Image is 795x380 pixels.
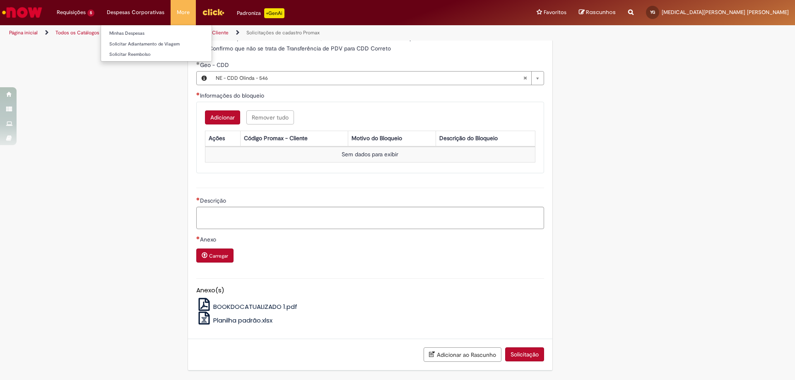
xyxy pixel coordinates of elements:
span: [MEDICAL_DATA][PERSON_NAME] [PERSON_NAME] [662,9,789,16]
a: Planilha padrão.xlsx [196,316,273,325]
div: Padroniza [237,8,284,18]
img: click_logo_yellow_360x200.png [202,6,224,18]
span: YG [650,10,655,15]
span: Necessários [196,236,200,239]
a: Solicitar Adiantamento de Viagem [101,40,212,49]
span: Geo - CDD [200,61,231,69]
span: BOOKDOCATUALIZADO 1.pdf [213,302,297,311]
th: Ações [205,131,240,146]
a: Cliente [212,29,229,36]
button: Geo - CDD, Visualizar este registro NE - CDD Olinda - 546 [197,72,212,85]
button: Adicionar ao Rascunho [424,347,501,362]
span: Despesas Corporativas [107,8,164,17]
span: Confirmo que não se trata de Transferência de PDV para CDD Correto [209,44,391,53]
a: NE - CDD Olinda - 546Limpar campo Geo - CDD [212,72,544,85]
span: Anexo [200,236,218,243]
button: Add a row for Informações do bloqueio [205,110,240,124]
p: +GenAi [264,8,284,18]
abbr: Limpar campo Geo - CDD [519,72,531,85]
img: ServiceNow [1,4,43,21]
td: Sem dados para exibir [205,147,535,162]
span: 5 [87,10,94,17]
textarea: Descrição [196,207,544,229]
span: Favoritos [544,8,566,17]
th: Código Promax - Cliente [241,131,348,146]
a: BOOKDOCATUALIZADO 1.pdf [196,302,298,311]
a: Solicitações de cadastro Promax [246,29,320,36]
ul: Trilhas de página [6,25,524,41]
button: Solicitação [505,347,544,361]
span: Necessários [196,197,200,201]
small: Carregar [209,253,228,259]
a: Página inicial [9,29,38,36]
a: Solicitar Reembolso [101,50,212,59]
button: Carregar anexo de Anexo Required [196,249,234,263]
span: Necessários [196,92,200,96]
span: Descrição [200,197,228,204]
span: More [177,8,190,17]
span: Informações do bloqueio [200,92,266,99]
span: Obrigatório Preenchido [196,62,200,65]
th: Motivo do Bloqueio [348,131,436,146]
a: Rascunhos [579,9,616,17]
a: Minhas Despesas [101,29,212,38]
span: Requisições [57,8,86,17]
span: NE - CDD Olinda - 546 [216,72,523,85]
h5: Anexo(s) [196,287,544,294]
ul: Despesas Corporativas [101,25,212,62]
span: Rascunhos [586,8,616,16]
a: Todos os Catálogos [55,29,99,36]
span: Planilha padrão.xlsx [213,316,272,325]
th: Descrição do Bloqueio [436,131,535,146]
